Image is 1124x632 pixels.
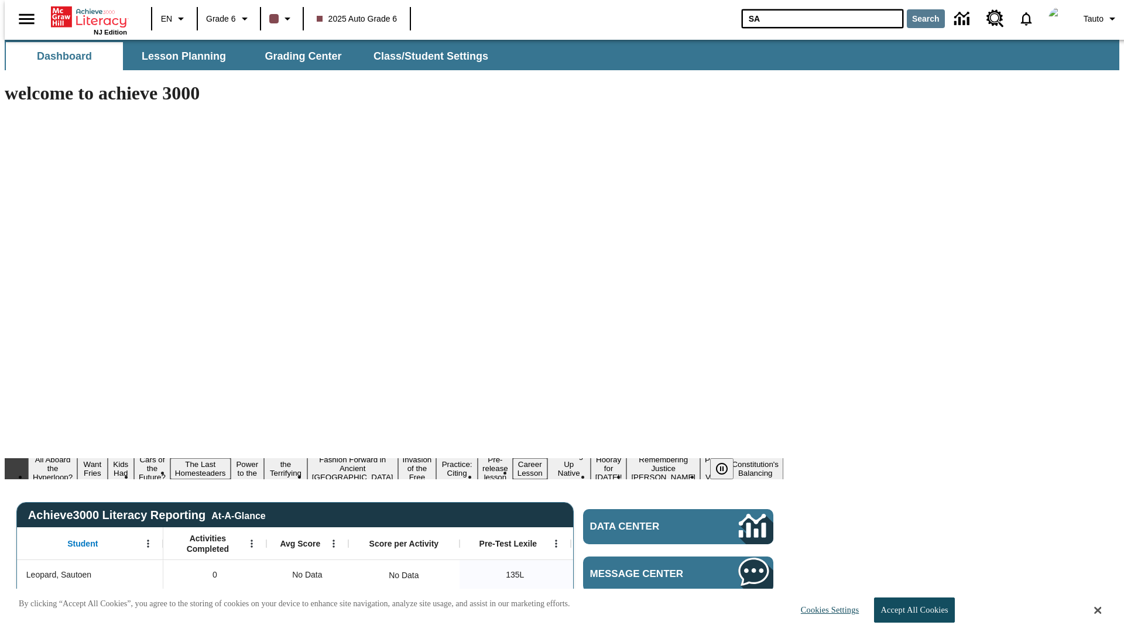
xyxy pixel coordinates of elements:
button: Slide 4 Cars of the Future? [134,454,170,483]
button: Slide 17 The Constitution's Balancing Act [727,449,783,488]
span: EN [161,13,172,25]
button: Open Menu [243,535,261,552]
button: Dashboard [6,42,123,70]
span: Data Center [590,521,700,533]
button: Slide 7 Attack of the Terrifying Tomatoes [264,449,307,488]
span: 135 Lexile, Leopard, Sautoen [506,569,524,581]
span: Score per Activity [369,538,439,549]
div: SubNavbar [5,40,1119,70]
button: Grading Center [245,42,362,70]
span: Lesson Planning [142,50,226,63]
button: Slide 15 Remembering Justice O'Connor [626,454,700,483]
div: Pause [710,458,745,479]
button: Slide 13 Cooking Up Native Traditions [547,449,591,488]
button: Open side menu [9,2,44,36]
span: Tauto [1084,13,1104,25]
button: Grade: Grade 6, Select a grade [201,8,256,29]
button: Slide 1 All Aboard the Hyperloop? [28,454,77,483]
button: Slide 5 The Last Homesteaders [170,458,231,479]
button: Search [907,9,945,28]
span: Achieve3000 Literacy Reporting [28,509,266,522]
button: Class color is dark brown. Change class color [265,8,299,29]
button: Class/Student Settings [364,42,498,70]
button: Slide 10 Mixed Practice: Citing Evidence [436,449,478,488]
p: By clicking “Accept All Cookies”, you agree to the storing of cookies on your device to enhance s... [19,598,570,610]
button: Close [1094,605,1101,616]
div: No Data, Leopard, Sautoen [266,560,348,589]
button: Pause [710,458,734,479]
a: Home [51,5,127,29]
a: Message Center [583,557,773,592]
a: Data Center [947,3,979,35]
input: search field [742,9,903,28]
button: Select a new avatar [1041,4,1079,34]
span: Grade 6 [206,13,236,25]
span: Leopard, Sautoen [26,569,91,581]
button: Slide 14 Hooray for Constitution Day! [591,454,627,483]
button: Cookies Settings [790,598,863,622]
span: 2025 Auto Grade 6 [317,13,397,25]
button: Slide 2 Do You Want Fries With That? [77,441,107,497]
button: Open Menu [325,535,342,552]
button: Slide 6 Solar Power to the People [231,449,265,488]
span: Message Center [590,568,704,580]
span: NJ Edition [94,29,127,36]
button: Open Menu [547,535,565,552]
h1: welcome to achieve 3000 [5,83,783,104]
a: Resource Center, Will open in new tab [979,3,1011,35]
button: Slide 3 Dirty Jobs Kids Had To Do [108,441,134,497]
div: Home [51,4,127,36]
span: No Data [286,563,328,587]
span: Activities Completed [169,533,246,554]
span: Grading Center [265,50,341,63]
div: At-A-Glance [211,509,265,521]
div: 0, Leopard, Sautoen [163,560,266,589]
button: Profile/Settings [1079,8,1124,29]
a: Data Center [583,509,773,544]
button: Slide 11 Pre-release lesson [478,454,513,483]
button: Language: EN, Select a language [156,8,193,29]
button: Lesson Planning [125,42,242,70]
span: Avg Score [280,538,320,549]
span: Student [67,538,98,549]
button: Slide 9 The Invasion of the Free CD [398,445,437,492]
span: Dashboard [37,50,92,63]
div: No Data, Leopard, Sautoen [383,564,424,587]
img: Avatar [1048,7,1072,30]
span: Class/Student Settings [373,50,488,63]
button: Open Menu [139,535,157,552]
button: Slide 16 Point of View [700,454,727,483]
button: Accept All Cookies [874,597,954,623]
button: Slide 12 Career Lesson [513,458,547,479]
div: SubNavbar [5,42,499,70]
span: 0 [213,569,217,581]
a: Notifications [1011,4,1041,34]
span: Pre-Test Lexile [479,538,537,549]
button: Slide 8 Fashion Forward in Ancient Rome [307,454,398,483]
